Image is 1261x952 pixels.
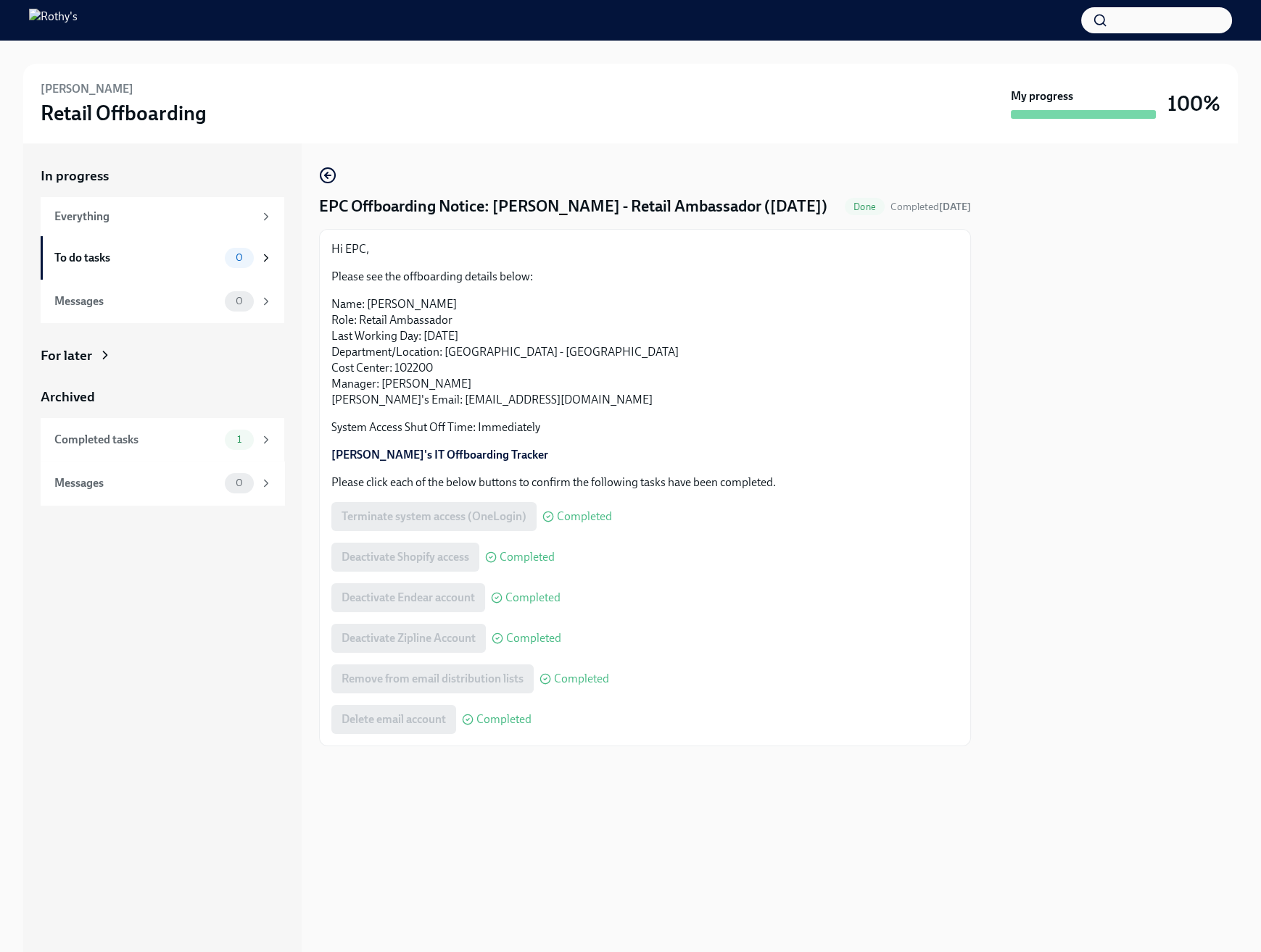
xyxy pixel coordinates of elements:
a: Messages0 [41,280,284,323]
div: To do tasks [54,250,219,266]
img: Rothy's [29,9,78,32]
span: 1 [228,434,250,445]
p: Name: [PERSON_NAME] Role: Retail Ambassador Last Working Day: [DATE] Department/Location: [GEOGRA... [331,296,959,408]
a: Archived [41,388,284,406]
a: In progress [41,167,284,185]
a: Completed tasks1 [41,418,284,462]
span: 0 [227,296,252,306]
span: Completed [890,201,971,213]
span: Completed [506,632,561,644]
a: Messages0 [41,462,284,505]
div: Messages [54,293,219,309]
span: 0 [227,252,252,263]
span: Completed [557,511,612,522]
span: Completed [554,673,609,685]
p: Please click each of the below buttons to confirm the following tasks have been completed. [331,475,959,490]
h3: 100% [1167,91,1220,117]
span: 0 [227,477,252,488]
strong: [DATE] [939,201,971,213]
p: Please see the offboarding details below: [331,269,959,285]
div: Everything [54,209,254,225]
h3: Retail Offboarding [41,100,207,126]
div: Messages [54,475,219,491]
span: October 2nd, 2025 11:50 [890,200,971,214]
p: Hi EPC, [331,241,959,257]
div: Completed tasks [54,432,219,448]
a: Everything [41,197,284,236]
span: Completed [476,714,532,725]
h6: [PERSON_NAME] [41,81,133,97]
h4: EPC Offboarding Notice: [PERSON_NAME] - Retail Ambassador ([DATE]) [319,196,827,217]
a: To do tasks0 [41,236,284,280]
p: System Access Shut Off Time: Immediately [331,419,959,435]
span: Done [845,201,885,212]
span: Completed [505,592,561,604]
a: For later [41,346,284,365]
a: [PERSON_NAME]'s IT Offboarding Tracker [331,448,548,462]
strong: My progress [1011,88,1073,104]
div: For later [41,346,92,365]
span: Completed [500,551,555,563]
